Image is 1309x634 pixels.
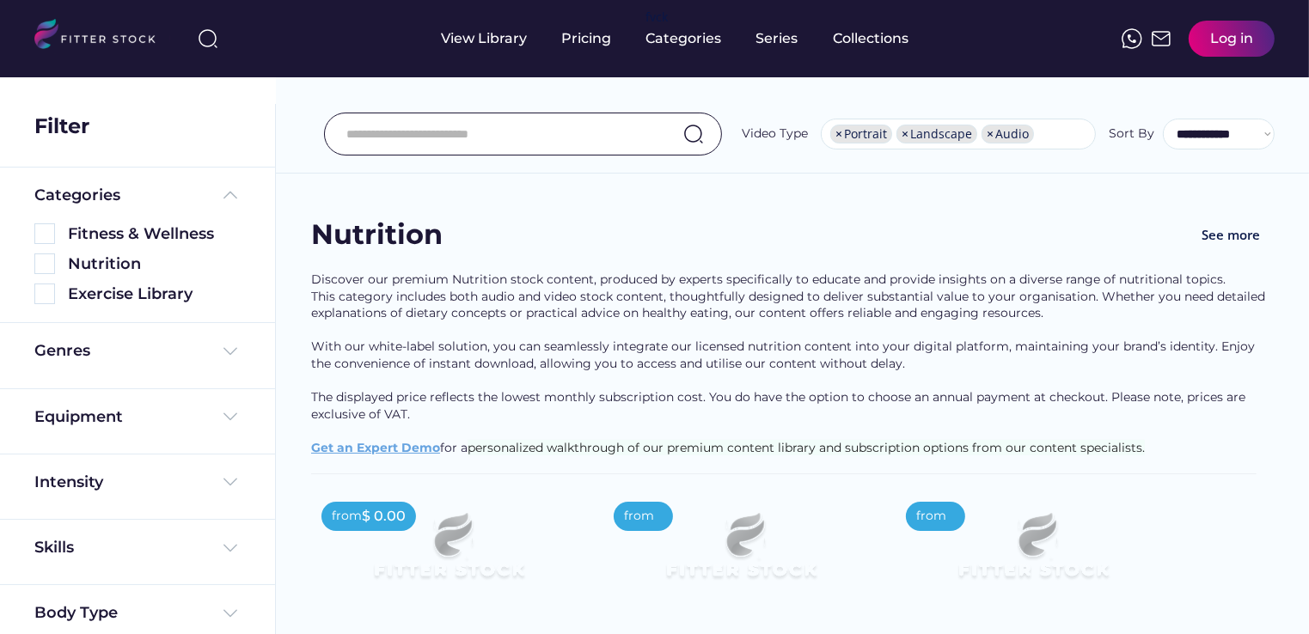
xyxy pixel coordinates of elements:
img: Frame%20%284%29.svg [220,538,241,558]
span: × [987,128,994,140]
div: Pricing [562,29,612,48]
img: Frame%20%284%29.svg [220,603,241,624]
div: Collections [834,29,909,48]
img: meteor-icons_whatsapp%20%281%29.svg [1122,28,1142,49]
div: Genres [34,340,90,362]
div: Sort By [1109,125,1154,143]
div: Log in [1210,29,1253,48]
img: Rectangle%205126.svg [34,253,55,274]
div: from [624,508,654,525]
button: See more [1188,216,1274,254]
div: Nutrition [68,253,241,275]
img: LOGO.svg [34,19,170,54]
div: Body Type [34,602,118,624]
div: Equipment [34,406,123,428]
div: Nutrition [311,216,483,254]
div: Categories [646,29,722,48]
img: Rectangle%205126.svg [34,223,55,244]
img: Frame%20%284%29.svg [220,472,241,492]
img: Frame%2051.svg [1151,28,1171,49]
div: Fitness & Wellness [68,223,241,245]
img: Frame%20%284%29.svg [220,341,241,362]
li: Audio [982,125,1034,143]
img: Frame%20%284%29.svg [220,406,241,427]
div: Exercise Library [68,283,241,305]
div: View Library [442,29,528,48]
img: Rectangle%205126.svg [34,283,55,304]
div: Video Type [742,125,808,143]
span: personalized walkthrough of our premium content library and subscription options from our content... [468,440,1145,455]
img: Frame%2079%20%281%29.svg [923,491,1143,615]
div: from [916,508,946,525]
div: Skills [34,537,77,558]
img: Frame%20%285%29.svg [220,185,241,205]
div: from [332,508,362,525]
img: search-normal.svg [683,124,704,144]
span: × [835,128,842,140]
div: Series [756,29,799,48]
img: Frame%2079%20%281%29.svg [631,491,851,615]
div: Filter [34,112,89,141]
div: Intensity [34,472,103,493]
div: $ 0.00 [362,507,406,526]
span: × [902,128,908,140]
li: Landscape [896,125,977,143]
div: Categories [34,185,120,206]
div: fvck [646,9,669,26]
a: Get an Expert Demo [311,440,440,455]
img: search-normal%203.svg [198,28,218,49]
span: The displayed price reflects the lowest monthly subscription cost. You do have the option to choo... [311,389,1249,422]
div: Discover our premium Nutrition stock content, produced by experts specifically to educate and pro... [311,271,1274,473]
li: Portrait [830,125,892,143]
img: Frame%2079%20%281%29.svg [339,491,559,615]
